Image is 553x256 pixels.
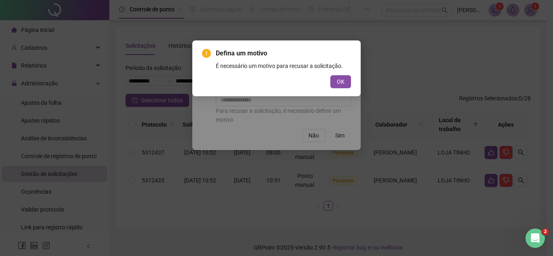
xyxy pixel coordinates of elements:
span: Defina um motivo [216,49,351,58]
iframe: Intercom live chat [525,228,545,248]
button: OK [330,75,351,88]
span: exclamation-circle [202,49,211,58]
span: 2 [542,228,549,235]
div: É necessário um motivo para recusar a solicitação. [216,61,351,70]
span: OK [337,77,345,86]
